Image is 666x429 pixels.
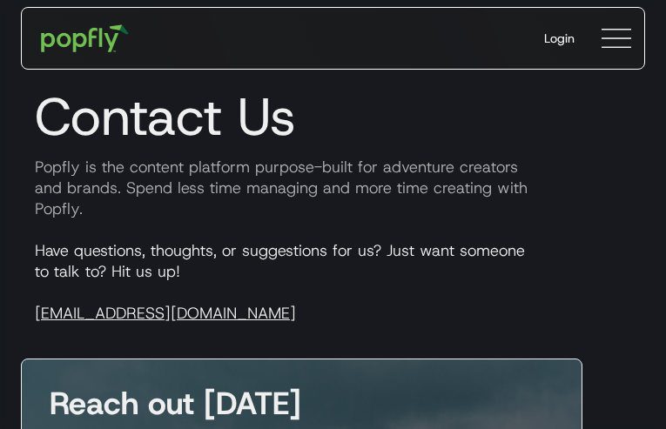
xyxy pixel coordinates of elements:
[21,85,645,148] h1: Contact Us
[21,240,645,324] p: Have questions, thoughts, or suggestions for us? Just want someone to talk to? Hit us up!
[29,12,141,64] a: home
[35,303,296,324] a: [EMAIL_ADDRESS][DOMAIN_NAME]
[21,157,645,219] p: Popfly is the content platform purpose-built for adventure creators and brands. Spend less time m...
[50,382,301,424] strong: Reach out [DATE]
[530,16,589,61] a: Login
[544,30,575,47] div: Login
